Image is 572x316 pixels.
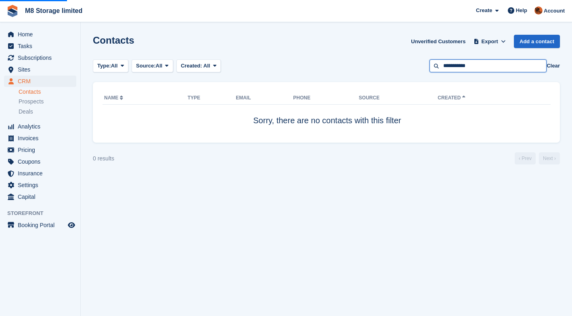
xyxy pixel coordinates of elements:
span: All [111,62,118,70]
nav: Page [513,152,562,164]
span: Booking Portal [18,219,66,231]
span: Prospects [19,98,44,105]
span: Coupons [18,156,66,167]
a: M8 Storage limited [22,4,86,17]
span: Insurance [18,168,66,179]
a: Next [539,152,560,164]
th: Source [359,92,438,105]
a: Previous [515,152,536,164]
a: menu [4,52,76,63]
button: Export [472,35,507,48]
span: Create [476,6,492,15]
span: Storefront [7,209,80,217]
a: Created [438,95,467,101]
span: Deals [19,108,33,116]
span: Help [516,6,527,15]
span: All [156,62,163,70]
a: menu [4,168,76,179]
a: Deals [19,107,76,116]
button: Clear [547,62,560,70]
th: Phone [293,92,359,105]
img: Andy McLafferty [534,6,543,15]
span: Capital [18,191,66,202]
a: Contacts [19,88,76,96]
span: Created: [181,63,202,69]
h1: Contacts [93,35,134,46]
a: Add a contact [514,35,560,48]
span: Sites [18,64,66,75]
button: Created: All [176,59,221,73]
th: Type [188,92,236,105]
span: Subscriptions [18,52,66,63]
a: Prospects [19,97,76,106]
span: Source: [136,62,155,70]
span: Sorry, there are no contacts with this filter [253,116,401,125]
a: menu [4,191,76,202]
a: menu [4,121,76,132]
th: Email [236,92,293,105]
a: menu [4,40,76,52]
a: Unverified Customers [408,35,469,48]
a: menu [4,179,76,191]
span: Settings [18,179,66,191]
a: menu [4,76,76,87]
button: Type: All [93,59,128,73]
a: menu [4,156,76,167]
span: Pricing [18,144,66,156]
a: menu [4,133,76,144]
span: Export [482,38,498,46]
a: menu [4,64,76,75]
a: menu [4,29,76,40]
div: 0 results [93,154,114,163]
span: Home [18,29,66,40]
span: Type: [97,62,111,70]
a: menu [4,144,76,156]
span: Invoices [18,133,66,144]
a: menu [4,219,76,231]
span: Analytics [18,121,66,132]
a: Name [104,95,125,101]
button: Source: All [132,59,173,73]
img: stora-icon-8386f47178a22dfd0bd8f6a31ec36ba5ce8667c1dd55bd0f319d3a0aa187defe.svg [6,5,19,17]
a: Preview store [67,220,76,230]
span: All [203,63,210,69]
span: CRM [18,76,66,87]
span: Tasks [18,40,66,52]
span: Account [544,7,565,15]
